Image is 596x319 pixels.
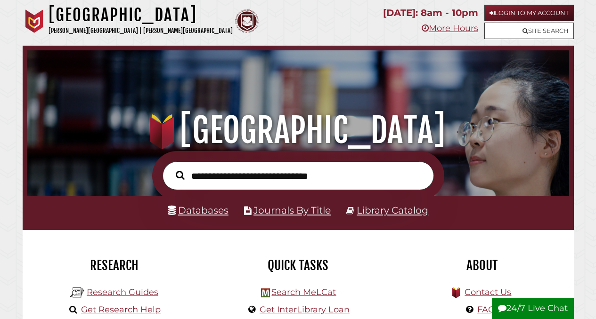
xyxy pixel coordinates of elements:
p: [PERSON_NAME][GEOGRAPHIC_DATA] | [PERSON_NAME][GEOGRAPHIC_DATA] [49,25,233,36]
h2: About [397,257,567,273]
a: Site Search [484,23,574,39]
a: Contact Us [465,287,511,297]
img: Calvin Theological Seminary [235,9,259,33]
button: Search [171,168,189,182]
p: [DATE]: 8am - 10pm [383,5,478,21]
i: Search [176,170,185,180]
h1: [GEOGRAPHIC_DATA] [49,5,233,25]
h2: Research [30,257,199,273]
a: Login to My Account [484,5,574,21]
img: Calvin University [23,9,46,33]
a: Get Research Help [81,304,161,315]
h2: Quick Tasks [213,257,383,273]
a: Get InterLibrary Loan [260,304,350,315]
a: Research Guides [87,287,158,297]
a: More Hours [422,23,478,33]
a: Search MeLCat [271,287,336,297]
a: FAQs [477,304,499,315]
img: Hekman Library Logo [261,288,270,297]
h1: [GEOGRAPHIC_DATA] [36,110,560,151]
a: Databases [168,204,229,216]
a: Library Catalog [357,204,428,216]
img: Hekman Library Logo [70,286,84,300]
a: Journals By Title [253,204,331,216]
